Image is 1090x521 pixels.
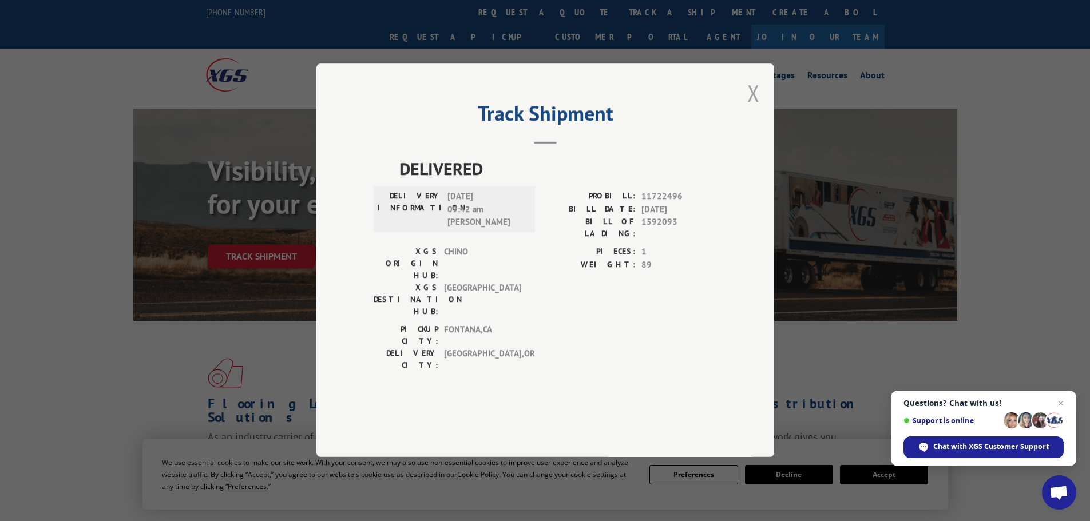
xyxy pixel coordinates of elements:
[545,246,636,259] label: PIECES:
[377,190,442,229] label: DELIVERY INFORMATION:
[903,416,1000,425] span: Support is online
[545,258,636,272] label: WEIGHT:
[933,442,1049,452] span: Chat with XGS Customer Support
[903,399,1064,408] span: Questions? Chat with us!
[444,246,521,282] span: CHINO
[374,105,717,127] h2: Track Shipment
[747,78,760,108] button: Close modal
[545,216,636,240] label: BILL OF LADING:
[374,348,438,372] label: DELIVERY CITY:
[447,190,525,229] span: [DATE] 09:42 am [PERSON_NAME]
[1054,396,1068,410] span: Close chat
[641,190,717,204] span: 11722496
[374,282,438,318] label: XGS DESTINATION HUB:
[444,348,521,372] span: [GEOGRAPHIC_DATA] , OR
[444,324,521,348] span: FONTANA , CA
[1042,475,1076,510] div: Open chat
[545,190,636,204] label: PROBILL:
[641,246,717,259] span: 1
[903,436,1064,458] div: Chat with XGS Customer Support
[444,282,521,318] span: [GEOGRAPHIC_DATA]
[399,156,717,182] span: DELIVERED
[641,216,717,240] span: 1592093
[374,246,438,282] label: XGS ORIGIN HUB:
[641,203,717,216] span: [DATE]
[545,203,636,216] label: BILL DATE:
[374,324,438,348] label: PICKUP CITY:
[641,258,717,272] span: 89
